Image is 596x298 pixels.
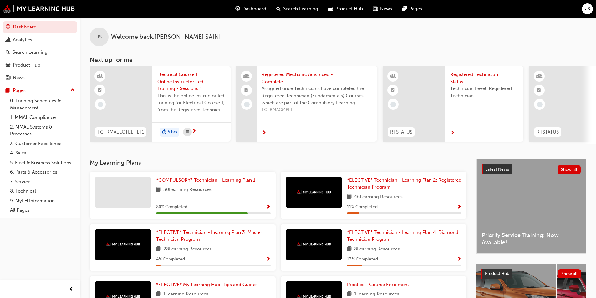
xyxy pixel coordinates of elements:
[457,257,461,262] span: Show Progress
[335,5,363,13] span: Product Hub
[244,72,249,80] span: people-icon
[347,193,352,201] span: book-icon
[402,5,407,13] span: pages-icon
[323,3,368,15] a: car-iconProduct Hub
[390,102,396,107] span: learningRecordVerb_NONE-icon
[13,36,32,43] div: Analytics
[585,5,590,13] span: JS
[3,34,77,46] a: Analytics
[3,72,77,83] a: News
[347,256,378,263] span: 13 % Completed
[482,232,581,246] span: Priority Service Training: Now Available!
[390,129,412,136] span: RTSTATUS
[262,130,266,136] span: next-icon
[485,271,509,276] span: Product Hub
[13,87,26,94] div: Pages
[163,245,212,253] span: 28 Learning Resources
[97,33,102,41] span: JS
[380,5,392,13] span: News
[347,177,461,190] span: *ELECTIVE* Technician - Learning Plan 2: Registered Technician Program
[582,3,593,14] button: JS
[98,102,103,107] span: learningRecordVerb_NONE-icon
[8,158,77,168] a: 5. Fleet & Business Solutions
[3,85,77,96] button: Pages
[192,129,196,134] span: next-icon
[397,3,427,15] a: pages-iconPages
[3,59,77,71] a: Product Hub
[98,72,102,80] span: learningResourceType_INSTRUCTOR_LED-icon
[271,3,323,15] a: search-iconSearch Learning
[6,63,10,68] span: car-icon
[262,71,372,85] span: Registered Mechanic Advanced - Complete
[347,281,411,288] a: Practice - Course Enrolment
[163,186,212,194] span: 30 Learning Resources
[230,3,271,15] a: guage-iconDashboard
[156,282,257,287] span: *ELECTIVE* My Learning Hub: Tips and Guides
[347,245,352,253] span: book-icon
[157,71,226,92] span: Electrical Course 1: Online Instructor Led Training - Sessions 1 & 2 (Registered Mechanic Advanced)
[3,21,77,33] a: Dashboard
[8,167,77,177] a: 6. Parts & Accessories
[354,245,400,253] span: 8 Learning Resources
[8,139,77,149] a: 3. Customer Excellence
[537,129,559,136] span: RTSTATUS
[8,196,77,206] a: 9. MyLH Information
[409,5,422,13] span: Pages
[156,177,255,183] span: *COMPULSORY* Technician - Learning Plan 1
[485,167,509,172] span: Latest News
[347,230,458,242] span: *ELECTIVE* Technician - Learning Plan 4: Diamond Technician Program
[391,86,395,94] span: booktick-icon
[297,242,331,246] img: mmal
[3,5,75,13] img: mmal
[297,190,331,194] img: mmal
[156,245,161,253] span: book-icon
[236,66,377,142] a: Registered Mechanic Advanced - CompleteAssigned once Technicians have completed the Registered Te...
[156,230,262,242] span: *ELECTIVE* Technician - Learning Plan 3: Master Technician Program
[8,96,77,113] a: 0. Training Schedules & Management
[558,165,581,174] button: Show all
[6,88,10,93] span: pages-icon
[368,3,397,15] a: news-iconNews
[482,164,581,174] a: Latest NewsShow all
[244,102,250,107] span: learningRecordVerb_NONE-icon
[537,102,543,107] span: learningRecordVerb_NONE-icon
[157,92,226,114] span: This is the online instructor led training for Electrical Course 1, from the Registered Technicia...
[476,159,586,254] a: Latest NewsShow allPriority Service Training: Now Available!
[8,113,77,122] a: 1. MMAL Compliance
[162,128,166,136] span: duration-icon
[347,282,409,287] span: Practice - Course Enrolment
[156,186,161,194] span: book-icon
[457,255,461,263] button: Show Progress
[6,75,10,81] span: news-icon
[383,66,523,142] a: RTSTATUSRegistered Technician StatusTechnician Level: Registered Technician
[457,203,461,211] button: Show Progress
[450,130,455,136] span: next-icon
[328,5,333,13] span: car-icon
[266,257,271,262] span: Show Progress
[106,242,140,246] img: mmal
[347,204,378,211] span: 11 % Completed
[537,86,542,94] span: booktick-icon
[13,74,25,81] div: News
[8,186,77,196] a: 8. Technical
[266,203,271,211] button: Show Progress
[391,72,395,80] span: learningResourceType_INSTRUCTOR_LED-icon
[98,86,102,94] span: booktick-icon
[262,106,372,114] span: TC_RMACMPLT
[266,205,271,210] span: Show Progress
[13,49,48,56] div: Search Learning
[156,281,260,288] a: *ELECTIVE* My Learning Hub: Tips and Guides
[80,56,596,63] h3: Next up for me
[8,177,77,187] a: 7. Service
[481,269,581,279] a: Product HubShow all
[8,122,77,139] a: 2. MMAL Systems & Processes
[6,50,10,55] span: search-icon
[90,159,466,166] h3: My Learning Plans
[6,37,10,43] span: chart-icon
[347,229,461,243] a: *ELECTIVE* Technician - Learning Plan 4: Diamond Technician Program
[457,205,461,210] span: Show Progress
[186,128,189,136] span: calendar-icon
[13,62,40,69] div: Product Hub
